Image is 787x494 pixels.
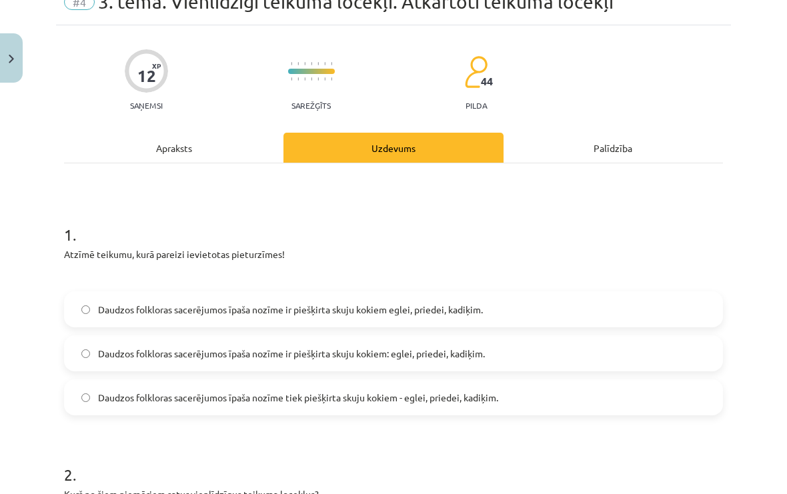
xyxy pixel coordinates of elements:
img: icon-short-line-57e1e144782c952c97e751825c79c345078a6d821885a25fce030b3d8c18986b.svg [317,77,319,81]
img: students-c634bb4e5e11cddfef0936a35e636f08e4e9abd3cc4e673bd6f9a4125e45ecb1.svg [464,55,488,89]
span: Daudzos folkloras sacerējumos īpaša nozīme ir piešķirta skuju kokiem: eglei, priedei, kadiķim. [98,347,485,361]
p: Saņemsi [125,101,168,110]
div: Palīdzība [504,133,723,163]
img: icon-short-line-57e1e144782c952c97e751825c79c345078a6d821885a25fce030b3d8c18986b.svg [324,77,325,81]
div: Uzdevums [283,133,503,163]
img: icon-short-line-57e1e144782c952c97e751825c79c345078a6d821885a25fce030b3d8c18986b.svg [291,62,292,65]
input: Daudzos folkloras sacerējumos īpaša nozīme ir piešķirta skuju kokiem: eglei, priedei, kadiķim. [81,349,90,358]
img: icon-short-line-57e1e144782c952c97e751825c79c345078a6d821885a25fce030b3d8c18986b.svg [331,62,332,65]
h1: 1 . [64,202,723,243]
span: 44 [481,75,493,87]
span: XP [152,62,161,69]
img: icon-short-line-57e1e144782c952c97e751825c79c345078a6d821885a25fce030b3d8c18986b.svg [311,62,312,65]
img: icon-close-lesson-0947bae3869378f0d4975bcd49f059093ad1ed9edebbc8119c70593378902aed.svg [9,55,14,63]
div: 12 [137,67,156,85]
img: icon-short-line-57e1e144782c952c97e751825c79c345078a6d821885a25fce030b3d8c18986b.svg [291,77,292,81]
p: pilda [466,101,487,110]
span: Daudzos folkloras sacerējumos īpaša nozīme ir piešķirta skuju kokiem eglei, priedei, kadiķim. [98,303,483,317]
img: icon-short-line-57e1e144782c952c97e751825c79c345078a6d821885a25fce030b3d8c18986b.svg [304,77,305,81]
p: Sarežģīts [291,101,331,110]
img: icon-short-line-57e1e144782c952c97e751825c79c345078a6d821885a25fce030b3d8c18986b.svg [311,77,312,81]
p: Atzīmē teikumu, kurā pareizi ievietotas pieturzīmes! [64,247,723,261]
img: icon-short-line-57e1e144782c952c97e751825c79c345078a6d821885a25fce030b3d8c18986b.svg [324,62,325,65]
div: Apraksts [64,133,283,163]
img: icon-short-line-57e1e144782c952c97e751825c79c345078a6d821885a25fce030b3d8c18986b.svg [317,62,319,65]
img: icon-short-line-57e1e144782c952c97e751825c79c345078a6d821885a25fce030b3d8c18986b.svg [297,62,299,65]
h1: 2 . [64,442,723,483]
img: icon-short-line-57e1e144782c952c97e751825c79c345078a6d821885a25fce030b3d8c18986b.svg [304,62,305,65]
img: icon-short-line-57e1e144782c952c97e751825c79c345078a6d821885a25fce030b3d8c18986b.svg [297,77,299,81]
span: Daudzos folkloras sacerējumos īpaša nozīme tiek piešķirta skuju kokiem - eglei, priedei, kadiķim. [98,391,498,405]
input: Daudzos folkloras sacerējumos īpaša nozīme tiek piešķirta skuju kokiem - eglei, priedei, kadiķim. [81,393,90,402]
input: Daudzos folkloras sacerējumos īpaša nozīme ir piešķirta skuju kokiem eglei, priedei, kadiķim. [81,305,90,314]
img: icon-short-line-57e1e144782c952c97e751825c79c345078a6d821885a25fce030b3d8c18986b.svg [331,77,332,81]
